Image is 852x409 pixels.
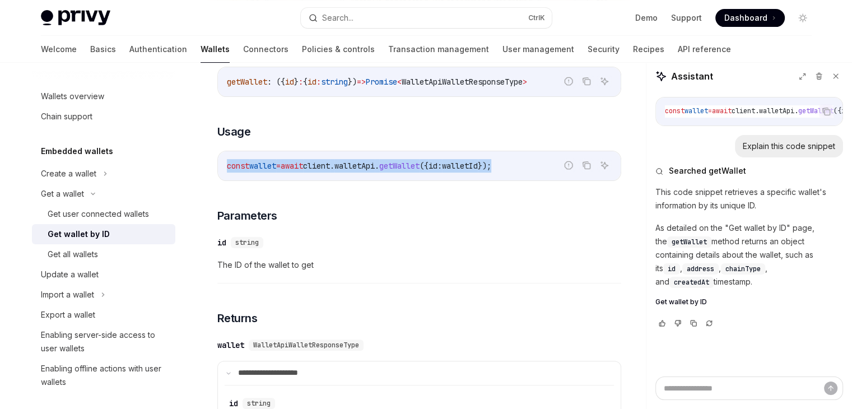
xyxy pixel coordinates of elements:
[321,77,348,87] span: string
[299,77,303,87] span: :
[32,86,175,106] a: Wallets overview
[41,288,94,301] div: Import a wallet
[32,305,175,325] a: Export a wallet
[794,106,798,115] span: .
[635,12,658,24] a: Demo
[322,11,353,25] div: Search...
[253,341,359,350] span: WalletApiWalletResponseType
[794,9,812,27] button: Toggle dark mode
[366,77,397,87] span: Promise
[798,106,834,115] span: getWallet
[48,248,98,261] div: Get all wallets
[685,106,708,115] span: wallet
[502,36,574,63] a: User management
[579,158,594,173] button: Copy the contents from the code block
[41,328,169,355] div: Enabling server-side access to user wallets
[41,90,104,103] div: Wallets overview
[669,165,746,176] span: Searched getWallet
[32,204,175,224] a: Get user connected wallets
[708,106,712,115] span: =
[743,141,835,152] div: Explain this code snippet
[561,158,576,173] button: Report incorrect code
[442,161,478,171] span: walletId
[725,264,761,273] span: chainType
[655,298,707,306] span: Get wallet by ID
[276,161,281,171] span: =
[420,161,429,171] span: ({
[48,207,149,221] div: Get user connected wallets
[334,161,375,171] span: walletApi
[41,268,99,281] div: Update a wallet
[201,36,230,63] a: Wallets
[217,237,226,248] div: id
[41,36,77,63] a: Welcome
[402,77,523,87] span: WalletApiWalletResponseType
[755,106,759,115] span: .
[834,106,841,115] span: ({
[678,36,731,63] a: API reference
[32,164,175,184] button: Create a wallet
[217,310,258,326] span: Returns
[579,74,594,89] button: Copy the contents from the code block
[528,13,545,22] span: Ctrl K
[655,318,669,329] button: Vote that response was good
[375,161,379,171] span: .
[301,8,552,28] button: Search...CtrlK
[478,161,491,171] span: });
[41,308,95,322] div: Export a wallet
[316,77,321,87] span: :
[235,238,259,247] span: string
[32,359,175,392] a: Enabling offline actions with user wallets
[597,158,612,173] button: Ask AI
[561,74,576,89] button: Report incorrect code
[702,318,716,329] button: Reload last chat
[672,238,707,247] span: getWallet
[397,77,402,87] span: <
[724,12,767,24] span: Dashboard
[633,36,664,63] a: Recipes
[732,106,755,115] span: client
[217,340,244,351] div: wallet
[48,227,110,241] div: Get wallet by ID
[819,104,834,119] button: Copy the contents from the code block
[671,69,713,83] span: Assistant
[687,318,700,329] button: Copy chat response
[429,161,442,171] span: id:
[32,244,175,264] a: Get all wallets
[217,124,251,140] span: Usage
[41,110,92,123] div: Chain support
[655,185,843,212] p: This code snippet retrieves a specific wallet's information by its unique ID.
[41,187,84,201] div: Get a wallet
[824,382,837,395] button: Send message
[674,278,709,287] span: createdAt
[217,208,277,224] span: Parameters
[303,77,308,87] span: {
[379,161,420,171] span: getWallet
[588,36,620,63] a: Security
[655,298,843,306] a: Get wallet by ID
[348,77,357,87] span: })
[41,145,113,158] h5: Embedded wallets
[523,77,527,87] span: >
[90,36,116,63] a: Basics
[668,264,676,273] span: id
[129,36,187,63] a: Authentication
[303,161,330,171] span: client
[655,221,843,289] p: As detailed on the "Get wallet by ID" page, the method returns an object containing details about...
[357,77,366,87] span: =>
[32,325,175,359] a: Enabling server-side access to user wallets
[285,77,294,87] span: id
[388,36,489,63] a: Transaction management
[32,224,175,244] a: Get wallet by ID
[281,161,303,171] span: await
[302,36,375,63] a: Policies & controls
[249,161,276,171] span: wallet
[712,106,732,115] span: await
[759,106,794,115] span: walletApi
[217,258,621,272] span: The ID of the wallet to get
[227,77,267,87] span: getWallet
[308,77,316,87] span: id
[267,77,285,87] span: : ({
[597,74,612,89] button: Ask AI
[294,77,299,87] span: }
